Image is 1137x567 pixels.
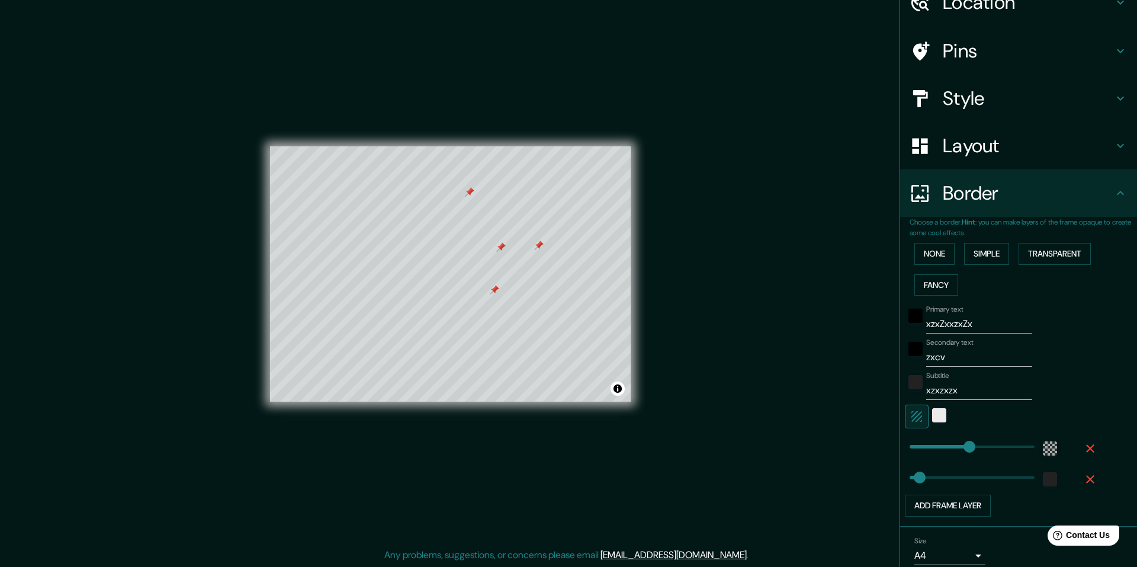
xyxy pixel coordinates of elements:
[926,338,974,348] label: Secondary text
[943,39,1113,63] h4: Pins
[964,243,1009,265] button: Simple
[905,495,991,517] button: Add frame layer
[914,274,958,296] button: Fancy
[900,122,1137,169] div: Layout
[926,371,949,381] label: Subtitle
[1032,521,1124,554] iframe: Help widget launcher
[384,548,749,562] p: Any problems, suggestions, or concerns please email .
[914,243,955,265] button: None
[926,305,963,315] label: Primary text
[914,546,985,565] div: A4
[943,181,1113,205] h4: Border
[750,548,753,562] div: .
[908,309,923,323] button: black
[1043,472,1057,486] button: color-222222
[900,75,1137,122] div: Style
[900,27,1137,75] div: Pins
[900,169,1137,217] div: Border
[1019,243,1091,265] button: Transparent
[749,548,750,562] div: .
[962,217,975,227] b: Hint
[932,408,946,422] button: color-EDEAEA
[908,342,923,356] button: black
[1043,441,1057,456] button: color-55555544
[908,375,923,389] button: color-222222
[611,382,625,396] button: Toggle attribution
[914,536,927,546] label: Size
[910,217,1137,238] p: Choose a border. : you can make layers of the frame opaque to create some cool effects.
[943,134,1113,158] h4: Layout
[600,549,747,561] a: [EMAIL_ADDRESS][DOMAIN_NAME]
[943,87,1113,110] h4: Style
